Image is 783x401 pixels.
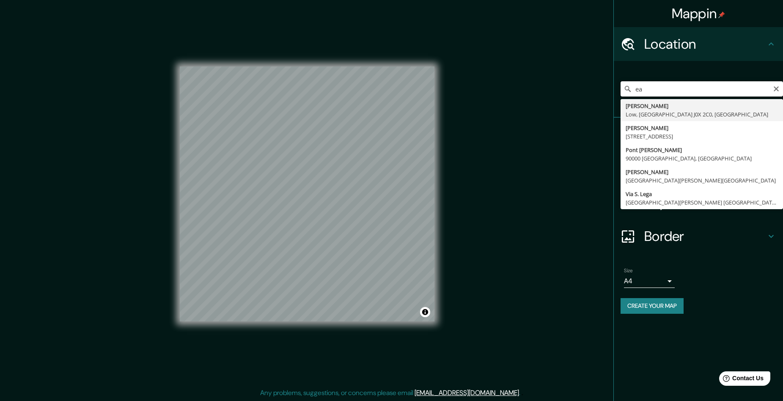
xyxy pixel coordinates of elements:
[626,176,778,185] div: [GEOGRAPHIC_DATA][PERSON_NAME][GEOGRAPHIC_DATA]
[718,11,725,18] img: pin-icon.png
[626,102,778,110] div: [PERSON_NAME]
[626,154,778,163] div: 90000 [GEOGRAPHIC_DATA], [GEOGRAPHIC_DATA]
[672,5,725,22] h4: Mappin
[626,198,778,207] div: [GEOGRAPHIC_DATA][PERSON_NAME] [GEOGRAPHIC_DATA], [GEOGRAPHIC_DATA]
[624,267,633,274] label: Size
[621,81,783,97] input: Pick your city or area
[520,388,522,398] div: .
[644,194,766,211] h4: Layout
[626,146,778,154] div: Pont [PERSON_NAME]
[260,388,520,398] p: Any problems, suggestions, or concerns please email .
[614,118,783,152] div: Pins
[626,132,778,141] div: [STREET_ADDRESS]
[614,27,783,61] div: Location
[626,124,778,132] div: [PERSON_NAME]
[420,307,430,317] button: Toggle attribution
[621,298,684,314] button: Create your map
[626,190,778,198] div: Via S. Lega
[626,168,778,176] div: [PERSON_NAME]
[626,110,778,119] div: Low, [GEOGRAPHIC_DATA] J0X 2C0, [GEOGRAPHIC_DATA]
[180,66,434,321] canvas: Map
[614,219,783,253] div: Border
[522,388,523,398] div: .
[644,228,766,245] h4: Border
[415,388,519,397] a: [EMAIL_ADDRESS][DOMAIN_NAME]
[614,152,783,185] div: Style
[624,274,675,288] div: A4
[773,84,780,92] button: Clear
[614,185,783,219] div: Layout
[644,36,766,53] h4: Location
[708,368,774,392] iframe: Help widget launcher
